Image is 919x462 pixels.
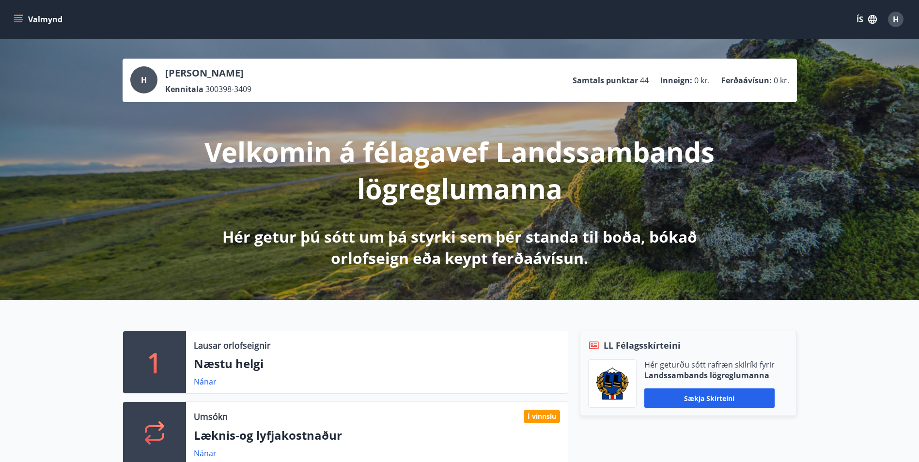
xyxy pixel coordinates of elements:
[147,344,162,381] p: 1
[12,11,66,28] button: menu
[524,410,560,423] div: Í vinnslu
[573,75,638,86] p: Samtals punktar
[644,370,775,381] p: Landssambands lögreglumanna
[884,8,907,31] button: H
[194,376,217,387] a: Nánar
[194,448,217,459] a: Nánar
[893,14,899,25] span: H
[141,75,147,85] span: H
[644,388,775,408] button: Sækja skírteini
[204,226,716,269] p: Hér getur þú sótt um þá styrki sem þér standa til boða, bókað orlofseign eða keypt ferðaávísun.
[640,75,649,86] span: 44
[774,75,789,86] span: 0 kr.
[851,11,882,28] button: ÍS
[194,410,228,423] p: Umsókn
[194,355,560,372] p: Næstu helgi
[204,133,716,207] p: Velkomin á félagavef Landssambands lögreglumanna
[194,427,560,444] p: Læknis-og lyfjakostnaður
[165,84,203,94] p: Kennitala
[205,84,251,94] span: 300398-3409
[596,368,629,400] img: 1cqKbADZNYZ4wXUG0EC2JmCwhQh0Y6EN22Kw4FTY.png
[165,66,251,80] p: [PERSON_NAME]
[194,339,270,352] p: Lausar orlofseignir
[604,339,681,352] span: LL Félagsskírteini
[694,75,710,86] span: 0 kr.
[721,75,772,86] p: Ferðaávísun :
[644,359,775,370] p: Hér geturðu sótt rafræn skilríki fyrir
[660,75,692,86] p: Inneign :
